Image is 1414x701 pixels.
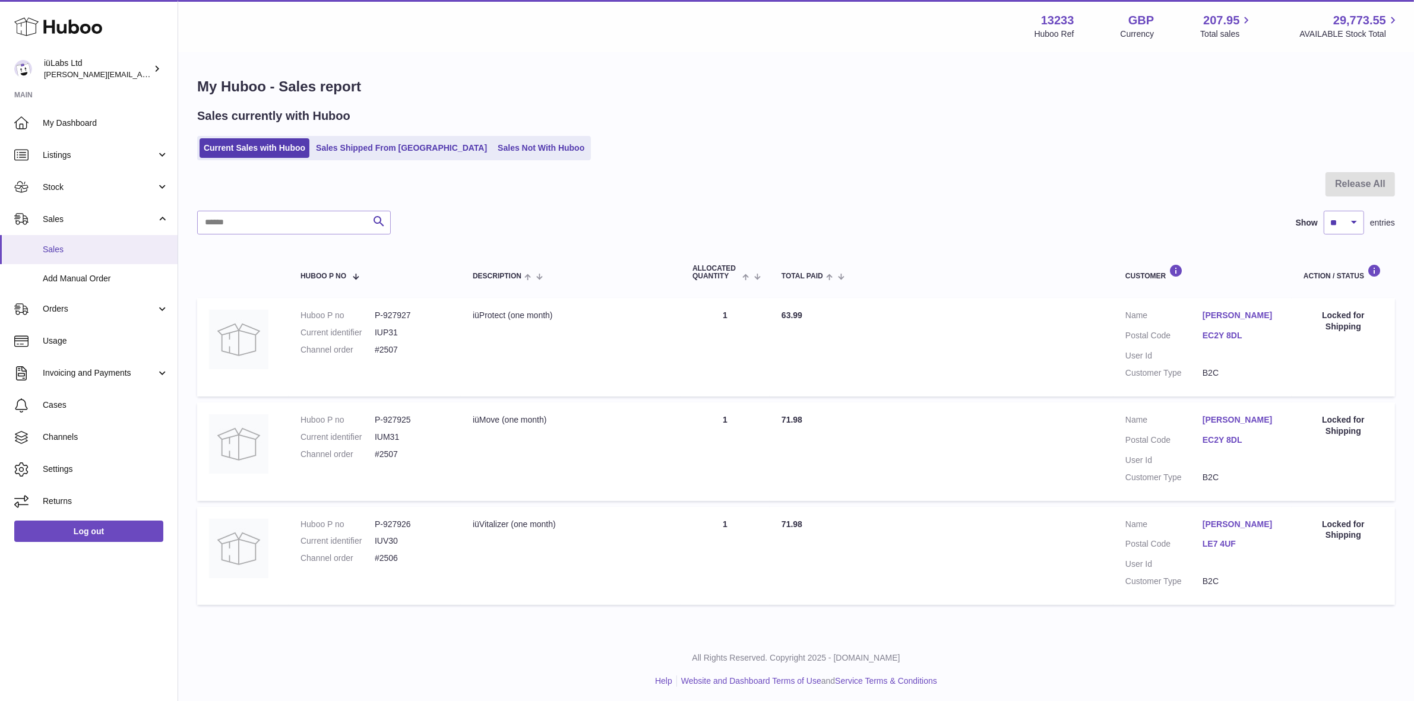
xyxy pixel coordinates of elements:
img: no-photo.jpg [209,519,268,578]
td: 1 [681,402,770,501]
dt: User Id [1125,350,1203,361]
dt: Postal Code [1125,434,1203,449]
a: Current Sales with Huboo [200,138,309,158]
a: 29,773.55 AVAILABLE Stock Total [1299,12,1400,40]
a: EC2Y 8DL [1203,330,1280,341]
span: Usage [43,335,169,347]
a: EC2Y 8DL [1203,434,1280,446]
dt: User Id [1125,559,1203,570]
dt: Huboo P no [300,310,375,321]
span: Settings [43,464,169,475]
dt: Postal Code [1125,330,1203,344]
a: Website and Dashboard Terms of Use [681,676,821,686]
a: 207.95 Total sales [1200,12,1253,40]
span: 29,773.55 [1333,12,1386,28]
div: Locked for Shipping [1304,310,1383,332]
div: Action / Status [1304,264,1383,280]
div: iüProtect (one month) [473,310,669,321]
a: LE7 4UF [1203,538,1280,550]
span: Invoicing and Payments [43,367,156,379]
div: Currency [1121,28,1154,40]
dt: Name [1125,414,1203,429]
span: Sales [43,244,169,255]
a: Sales Not With Huboo [494,138,589,158]
li: and [677,675,937,687]
span: entries [1370,217,1395,229]
span: 63.99 [782,310,802,320]
span: Channels [43,432,169,443]
dt: Name [1125,519,1203,533]
dd: B2C [1203,472,1280,483]
span: 71.98 [782,519,802,529]
dd: IUV30 [375,535,449,547]
span: Stock [43,182,156,193]
dt: Customer Type [1125,472,1203,483]
span: My Dashboard [43,118,169,129]
span: [PERSON_NAME][EMAIL_ADDRESS][DOMAIN_NAME] [44,69,238,79]
span: Orders [43,303,156,315]
span: Total paid [782,272,823,280]
span: 71.98 [782,415,802,424]
a: [PERSON_NAME] [1203,414,1280,426]
a: Help [655,676,672,686]
dt: Postal Code [1125,538,1203,553]
a: [PERSON_NAME] [1203,519,1280,530]
p: All Rights Reserved. Copyright 2025 - [DOMAIN_NAME] [188,652,1404,664]
span: Sales [43,214,156,225]
dd: IUM31 [375,432,449,443]
dt: Channel order [300,344,375,356]
strong: 13233 [1041,12,1074,28]
dd: #2506 [375,553,449,564]
a: Service Terms & Conditions [835,676,937,686]
dd: P-927925 [375,414,449,426]
dt: Current identifier [300,432,375,443]
dt: Channel order [300,449,375,460]
img: no-photo.jpg [209,414,268,474]
dd: #2507 [375,344,449,356]
h1: My Huboo - Sales report [197,77,1395,96]
div: iüVitalizer (one month) [473,519,669,530]
dd: B2C [1203,576,1280,587]
dt: Customer Type [1125,367,1203,379]
td: 1 [681,507,770,605]
label: Show [1296,217,1318,229]
a: Log out [14,521,163,542]
dd: #2507 [375,449,449,460]
div: Customer [1125,264,1280,280]
img: no-photo.jpg [209,310,268,369]
dt: Huboo P no [300,519,375,530]
dt: Channel order [300,553,375,564]
span: AVAILABLE Stock Total [1299,28,1400,40]
dd: IUP31 [375,327,449,338]
img: annunziata@iulabs.co [14,60,32,78]
dt: Current identifier [300,327,375,338]
span: Description [473,272,521,280]
span: Huboo P no [300,272,346,280]
h2: Sales currently with Huboo [197,108,350,124]
span: ALLOCATED Quantity [692,265,739,280]
div: iüMove (one month) [473,414,669,426]
dt: User Id [1125,455,1203,466]
span: Listings [43,150,156,161]
dd: P-927926 [375,519,449,530]
span: Total sales [1200,28,1253,40]
dd: P-927927 [375,310,449,321]
dt: Name [1125,310,1203,324]
dt: Huboo P no [300,414,375,426]
span: Cases [43,399,169,411]
div: iüLabs Ltd [44,58,151,80]
strong: GBP [1128,12,1154,28]
div: Locked for Shipping [1304,519,1383,541]
a: Sales Shipped From [GEOGRAPHIC_DATA] [312,138,491,158]
dd: B2C [1203,367,1280,379]
span: 207.95 [1203,12,1239,28]
div: Huboo Ref [1035,28,1074,40]
div: Locked for Shipping [1304,414,1383,437]
span: Returns [43,496,169,507]
span: Add Manual Order [43,273,169,284]
dt: Current identifier [300,535,375,547]
td: 1 [681,298,770,397]
a: [PERSON_NAME] [1203,310,1280,321]
dt: Customer Type [1125,576,1203,587]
